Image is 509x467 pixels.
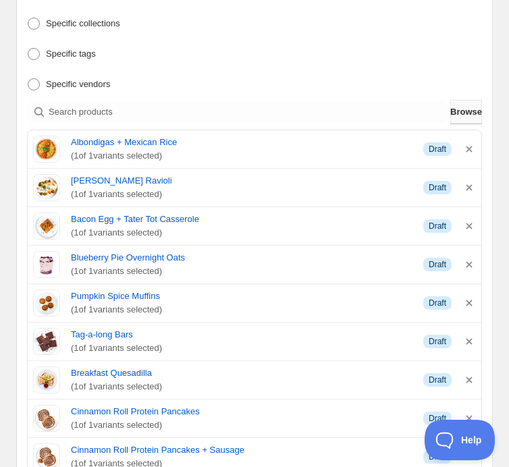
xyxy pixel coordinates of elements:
[71,380,412,393] span: ( 1 of 1 variants selected)
[46,18,120,28] span: Specific collections
[71,251,412,265] a: Blueberry Pie Overnight Oats
[71,328,412,341] a: Tag-a-long Bars
[429,221,446,231] span: Draft
[71,341,412,355] span: ( 1 of 1 variants selected)
[71,366,412,380] a: Breakfast Quesadilla
[71,213,412,226] a: Bacon Egg + Tater Tot Casserole
[71,303,412,317] span: ( 1 of 1 variants selected)
[49,101,448,123] input: Search products
[71,188,412,201] span: ( 1 of 1 variants selected)
[71,290,412,303] a: Pumpkin Spice Muffins
[429,259,446,270] span: Draft
[46,49,96,59] span: Specific tags
[425,420,495,460] iframe: Toggle Customer Support
[71,149,412,163] span: ( 1 of 1 variants selected)
[429,144,446,155] span: Draft
[450,100,482,124] button: Browse
[71,136,412,149] a: Albondigas + Mexican Rice
[71,418,412,432] span: ( 1 of 1 variants selected)
[429,298,446,308] span: Draft
[429,336,446,347] span: Draft
[46,79,110,89] span: Specific vendors
[71,405,412,418] a: Cinnamon Roll Protein Pancakes
[71,443,412,457] a: Cinnamon Roll Protein Pancakes + Sausage
[429,182,446,193] span: Draft
[450,105,482,119] span: Browse
[71,265,412,278] span: ( 1 of 1 variants selected)
[71,174,412,188] a: [PERSON_NAME] Ravioli
[429,413,446,424] span: Draft
[71,226,412,240] span: ( 1 of 1 variants selected)
[429,375,446,385] span: Draft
